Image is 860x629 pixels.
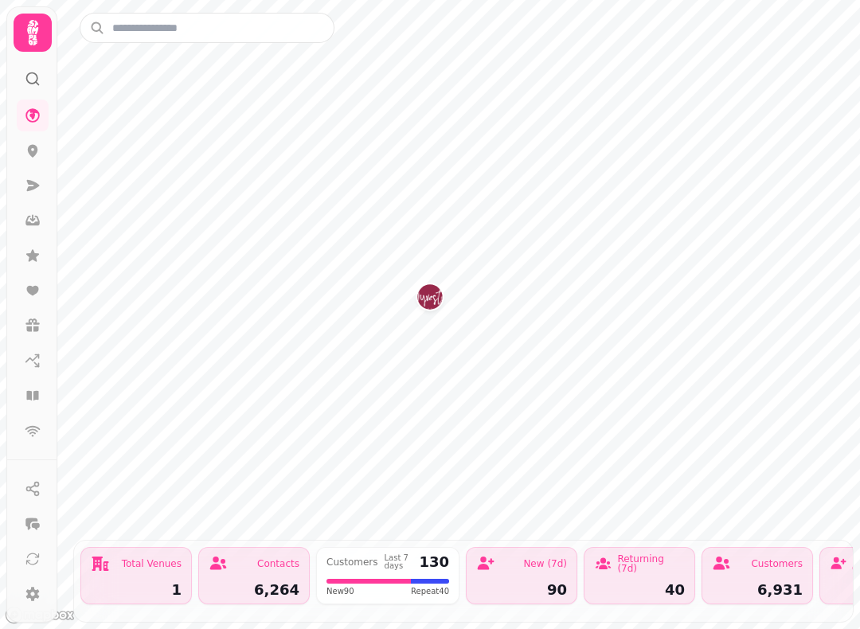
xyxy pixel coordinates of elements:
[523,559,567,568] div: New (7d)
[326,585,354,597] span: New 90
[257,559,299,568] div: Contacts
[411,585,449,597] span: Repeat 40
[5,606,75,624] a: Mapbox logo
[91,583,182,597] div: 1
[751,559,803,568] div: Customers
[712,583,803,597] div: 6,931
[326,557,378,567] div: Customers
[209,583,299,597] div: 6,264
[385,554,413,570] div: Last 7 days
[419,555,449,569] div: 130
[617,554,685,573] div: Returning (7d)
[417,284,443,314] div: Map marker
[122,559,182,568] div: Total Venues
[417,284,443,310] button: Wyvestows
[476,583,567,597] div: 90
[594,583,685,597] div: 40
